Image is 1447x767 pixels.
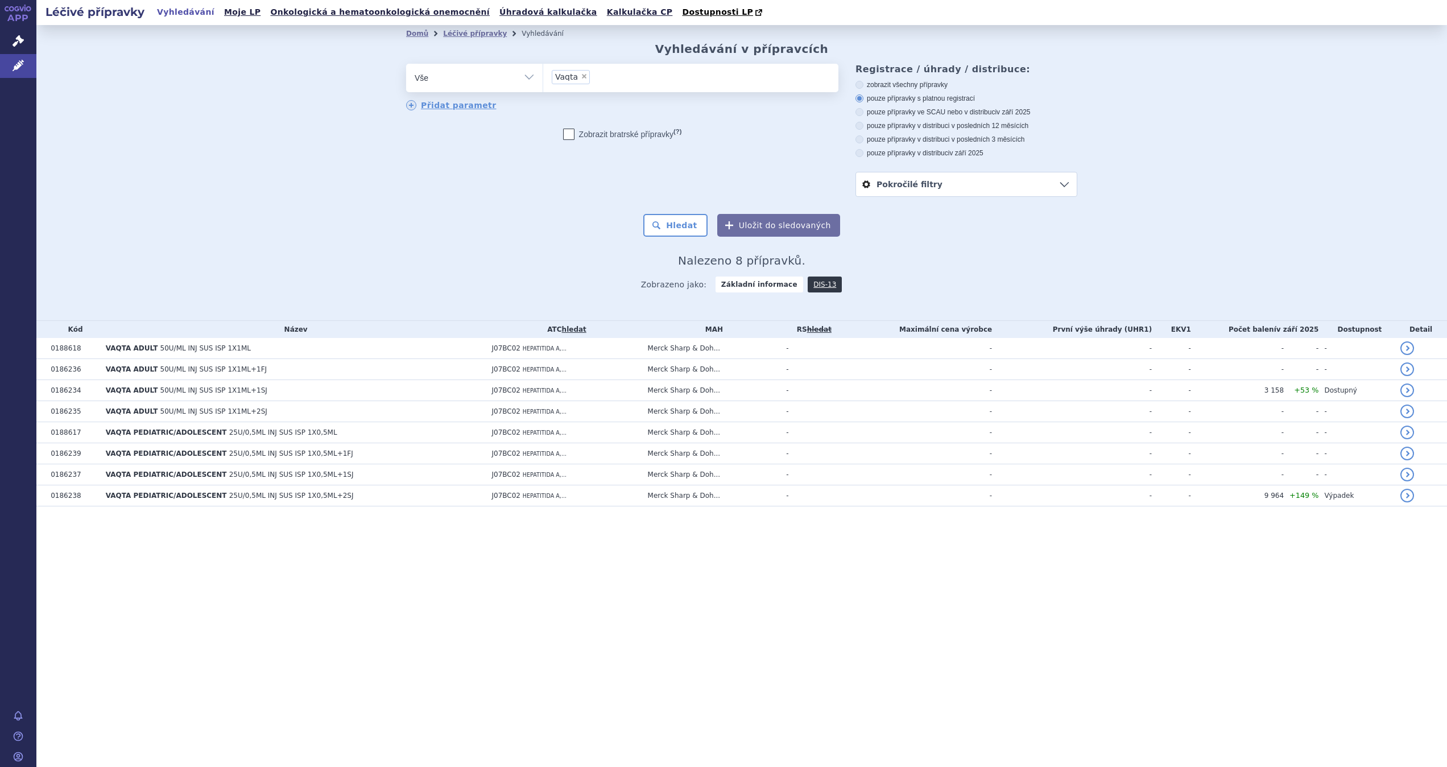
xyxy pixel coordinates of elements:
span: +149 % [1289,491,1318,500]
label: pouze přípravky s platnou registrací [855,94,1077,103]
a: Moje LP [221,5,264,20]
span: 25U/0,5ML INJ SUS ISP 1X0,5ML+1FJ [229,450,353,457]
span: J07BC02 [491,428,520,436]
label: pouze přípravky v distribuci [855,149,1077,158]
td: - [842,443,993,464]
td: - [780,422,842,443]
span: J07BC02 [491,386,520,394]
th: Dostupnost [1318,321,1395,338]
td: - [1318,401,1395,422]
span: HEPATITIDA A,... [523,472,567,478]
td: Merck Sharp & Doh... [642,464,781,485]
span: VAQTA PEDIATRIC/ADOLESCENT [106,428,227,436]
td: - [992,401,1152,422]
span: HEPATITIDA A,... [523,493,567,499]
th: Počet balení [1191,321,1319,338]
a: Dostupnosti LP [679,5,768,20]
a: detail [1400,447,1414,460]
a: detail [1400,362,1414,376]
span: J07BC02 [491,471,520,479]
th: MAH [642,321,781,338]
td: 9 964 [1191,485,1284,506]
td: - [992,485,1152,506]
span: 25U/0,5ML INJ SUS ISP 1X0,5ML+2SJ [229,492,354,500]
a: Léčivé přípravky [443,30,507,38]
a: detail [1400,426,1414,439]
span: 50U/ML INJ SUS ISP 1X1ML+1SJ [160,386,267,394]
span: Vaqta [555,73,578,81]
span: HEPATITIDA A,... [523,430,567,436]
input: Vaqta [593,69,600,84]
td: - [1191,359,1284,380]
td: 0186235 [45,401,100,422]
span: HEPATITIDA A,... [523,387,567,394]
td: 3 158 [1191,380,1284,401]
span: J07BC02 [491,365,520,373]
a: detail [1400,489,1414,502]
td: Merck Sharp & Doh... [642,485,781,506]
span: v září 2025 [997,108,1030,116]
td: Merck Sharp & Doh... [642,422,781,443]
label: pouze přípravky v distribuci v posledních 3 měsících [855,135,1077,144]
td: - [1191,422,1284,443]
td: - [780,380,842,401]
abbr: (?) [673,128,681,135]
th: První výše úhrady (UHR1) [992,321,1152,338]
td: - [1318,443,1395,464]
span: HEPATITIDA A,... [523,345,567,352]
a: detail [1400,405,1414,418]
span: HEPATITIDA A,... [523,451,567,457]
span: VAQTA ADULT [106,407,158,415]
span: HEPATITIDA A,... [523,366,567,373]
h2: Vyhledávání v přípravcích [655,42,829,56]
a: Úhradová kalkulačka [496,5,601,20]
td: - [842,485,993,506]
td: - [1318,338,1395,359]
label: pouze přípravky v distribuci v posledních 12 měsících [855,121,1077,130]
td: - [992,380,1152,401]
td: 0186238 [45,485,100,506]
h3: Registrace / úhrady / distribuce: [855,64,1077,75]
span: 50U/ML INJ SUS ISP 1X1ML [160,344,251,352]
td: - [780,443,842,464]
span: J07BC02 [491,450,520,457]
span: × [581,73,588,80]
span: VAQTA ADULT [106,365,158,373]
td: - [1152,380,1191,401]
span: VAQTA ADULT [106,344,158,352]
td: - [780,359,842,380]
td: - [1152,422,1191,443]
span: v září 2025 [1276,325,1319,333]
td: - [1191,338,1284,359]
td: - [1284,359,1318,380]
a: detail [1400,341,1414,355]
th: EKV1 [1152,321,1191,338]
td: - [1284,464,1318,485]
td: Dostupný [1318,380,1395,401]
td: Merck Sharp & Doh... [642,359,781,380]
span: 25U/0,5ML INJ SUS ISP 1X0,5ML [229,428,337,436]
td: Výpadek [1318,485,1395,506]
span: Dostupnosti LP [682,7,753,17]
td: - [842,401,993,422]
td: - [1152,401,1191,422]
td: 0186234 [45,380,100,401]
button: Uložit do sledovaných [717,214,840,237]
span: HEPATITIDA A,... [523,409,567,415]
a: Domů [406,30,428,38]
span: J07BC02 [491,344,520,352]
th: ATC [486,321,642,338]
th: Maximální cena výrobce [842,321,993,338]
td: - [842,380,993,401]
a: detail [1400,383,1414,397]
th: Detail [1395,321,1447,338]
td: 0186237 [45,464,100,485]
td: - [1191,443,1284,464]
span: +53 % [1294,386,1318,394]
td: - [1284,338,1318,359]
td: 0188618 [45,338,100,359]
td: - [1152,338,1191,359]
td: - [992,422,1152,443]
td: - [1152,443,1191,464]
td: 0188617 [45,422,100,443]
